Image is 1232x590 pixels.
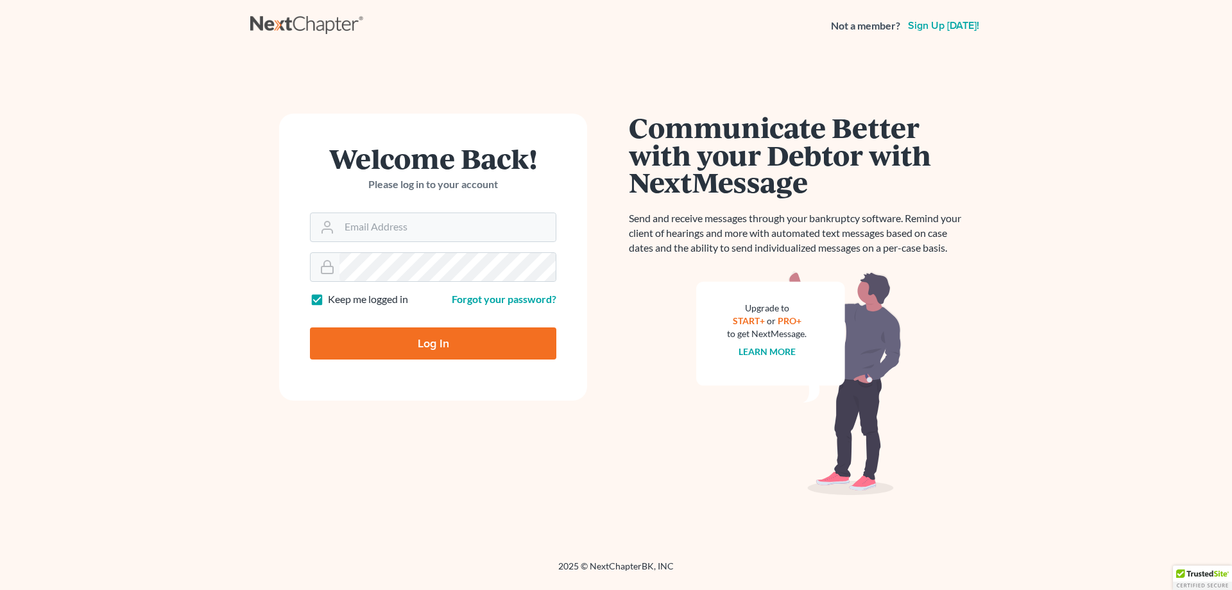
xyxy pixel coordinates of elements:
[339,213,556,241] input: Email Address
[778,315,801,326] a: PRO+
[831,19,900,33] strong: Not a member?
[629,211,969,256] p: Send and receive messages through your bankruptcy software. Remind your client of hearings and mo...
[905,21,982,31] a: Sign up [DATE]!
[727,327,807,340] div: to get NextMessage.
[328,292,408,307] label: Keep me logged in
[310,327,556,360] input: Log In
[452,293,556,305] a: Forgot your password?
[310,144,556,172] h1: Welcome Back!
[629,114,969,196] h1: Communicate Better with your Debtor with NextMessage
[727,302,807,315] div: Upgrade to
[696,271,902,496] img: nextmessage_bg-59042aed3d76b12b5cd301f8e5b87938c9018125f34e5fa2b7a6b67550977c72.svg
[767,315,776,326] span: or
[733,315,765,326] a: START+
[1173,566,1232,590] div: TrustedSite Certified
[310,177,556,192] p: Please log in to your account
[739,346,796,357] a: Learn more
[250,560,982,583] div: 2025 © NextChapterBK, INC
